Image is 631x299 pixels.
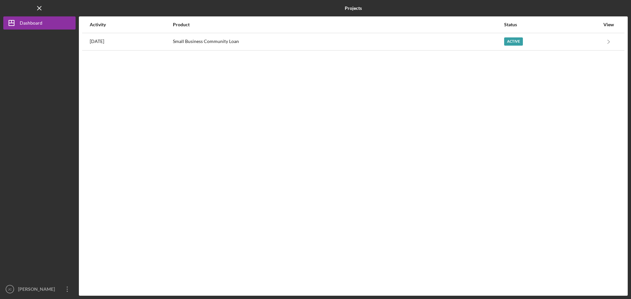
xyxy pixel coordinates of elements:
text: JC [8,288,12,291]
div: View [600,22,617,27]
div: [PERSON_NAME] [16,283,59,297]
div: Small Business Community Loan [173,33,503,50]
button: JC[PERSON_NAME] [3,283,76,296]
div: Product [173,22,503,27]
div: Active [504,37,523,46]
div: Dashboard [20,16,42,31]
button: Dashboard [3,16,76,30]
b: Projects [345,6,362,11]
div: Status [504,22,600,27]
time: 2025-09-16 20:22 [90,39,104,44]
div: Activity [90,22,172,27]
